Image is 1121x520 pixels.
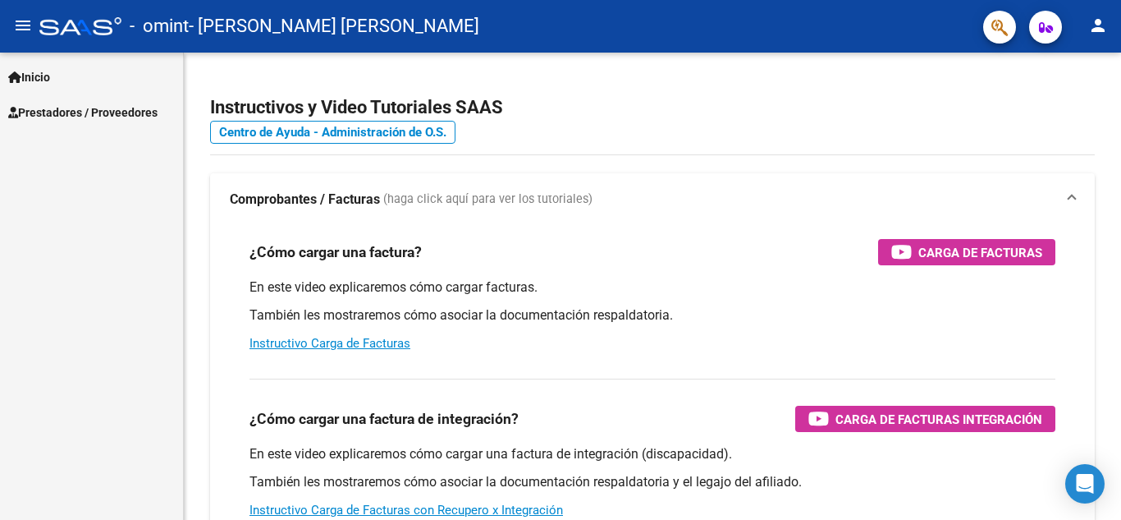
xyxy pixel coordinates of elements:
[795,406,1055,432] button: Carga de Facturas Integración
[210,173,1095,226] mat-expansion-panel-header: Comprobantes / Facturas (haga click aquí para ver los tutoriales)
[878,239,1055,265] button: Carga de Facturas
[130,8,189,44] span: - omint
[230,191,380,209] strong: Comprobantes / Facturas
[918,242,1042,263] span: Carga de Facturas
[189,8,479,44] span: - [PERSON_NAME] [PERSON_NAME]
[249,407,519,430] h3: ¿Cómo cargar una factura de integración?
[1065,464,1105,504] div: Open Intercom Messenger
[835,409,1042,430] span: Carga de Facturas Integración
[249,278,1055,297] p: En este video explicaremos cómo cargar facturas.
[8,104,158,122] span: Prestadores / Proveedores
[249,473,1055,491] p: También les mostraremos cómo asociar la documentación respaldatoria y el legajo del afiliado.
[249,445,1055,463] p: En este video explicaremos cómo cargar una factura de integración (discapacidad).
[210,121,455,144] a: Centro de Ayuda - Administración de O.S.
[8,68,50,86] span: Inicio
[249,241,422,264] h3: ¿Cómo cargar una factura?
[1088,16,1108,35] mat-icon: person
[383,191,593,209] span: (haga click aquí para ver los tutoriales)
[249,306,1055,324] p: También les mostraremos cómo asociar la documentación respaldatoria.
[249,503,563,518] a: Instructivo Carga de Facturas con Recupero x Integración
[13,16,33,35] mat-icon: menu
[210,92,1095,123] h2: Instructivos y Video Tutoriales SAAS
[249,336,410,351] a: Instructivo Carga de Facturas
